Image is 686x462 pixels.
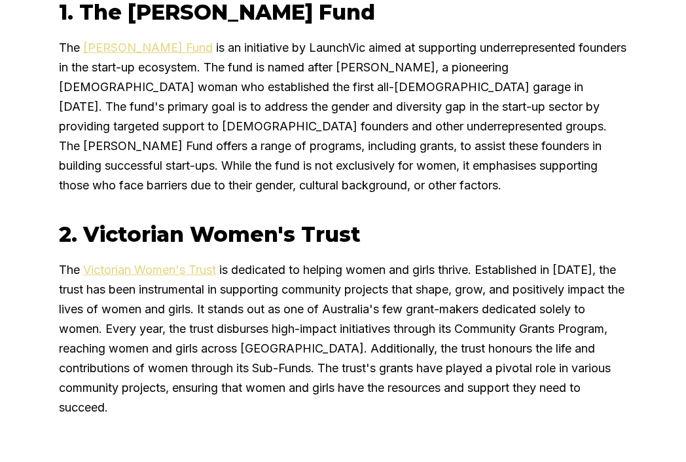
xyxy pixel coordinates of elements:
[59,260,627,417] p: The is dedicated to helping women and girls thrive. Established in [DATE], the trust has been ins...
[83,263,216,277] a: Victorian Women's Trust
[59,221,627,247] h3: 2. Victorian Women's Trust
[59,38,627,195] p: The is an initiative by LaunchVic aimed at supporting underrepresented founders in the start-up e...
[83,41,213,54] a: [PERSON_NAME] Fund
